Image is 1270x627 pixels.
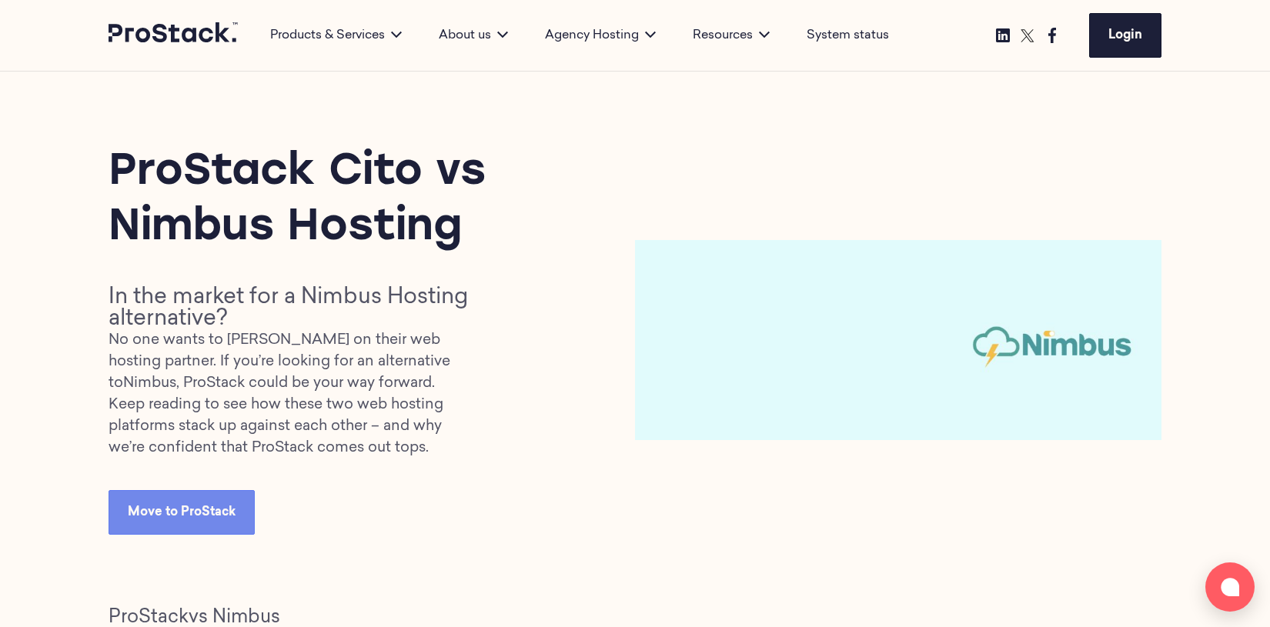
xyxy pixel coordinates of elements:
[123,376,176,391] a: Nimbus
[674,26,788,45] div: Resources
[109,609,189,627] span: ProStack
[109,395,472,459] p: Keep reading to see how these two web hosting platforms stack up against each other – and why we’...
[526,26,674,45] div: Agency Hosting
[109,490,255,535] a: Move to ProStack
[252,26,420,45] div: Products & Services
[635,240,1161,439] img: Prostack-BlogImage-Header-Sep25-NimbusvsCito-768x291.jpg
[1089,13,1161,58] a: Login
[1108,29,1142,42] span: Login
[109,287,472,330] h2: In the market for a Nimbus Hosting alternative?
[807,26,889,45] a: System status
[128,506,236,519] span: Move to ProStack
[109,330,472,395] p: No one wants to [PERSON_NAME] on their web hosting partner. If you’re looking for an alternative ...
[1205,562,1255,612] button: Open chat window
[109,145,512,256] h1: ProStack Cito vs Nimbus Hosting
[420,26,526,45] div: About us
[189,609,280,627] span: vs Nimbus
[109,22,239,48] a: Prostack logo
